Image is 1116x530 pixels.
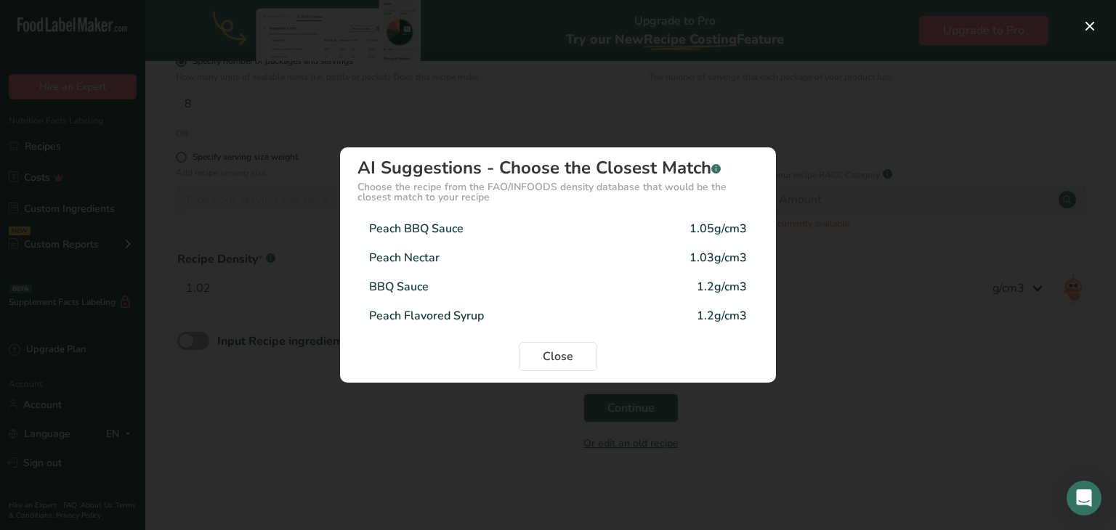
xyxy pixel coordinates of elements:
[690,249,747,266] div: 1.03g/cm3
[357,159,759,176] div: AI Suggestions - Choose the Closest Match
[543,348,573,365] span: Close
[369,220,464,237] div: Peach BBQ Sauce
[369,278,429,295] div: BBQ Sauce
[369,249,440,266] div: Peach Nectar
[690,220,747,237] div: 1.05g/cm3
[357,182,759,203] div: Choose the recipe from the FAO/INFOODS density database that would be the closest match to your r...
[697,307,747,325] div: 1.2g/cm3
[519,342,597,371] button: Close
[697,278,747,295] div: 1.2g/cm3
[1067,481,1101,515] div: Open Intercom Messenger
[369,307,484,325] div: Peach Flavored Syrup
